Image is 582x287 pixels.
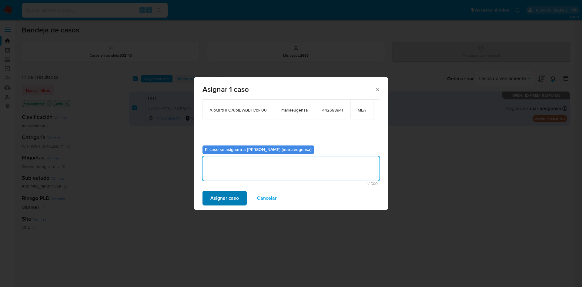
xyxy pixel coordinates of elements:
[202,86,374,93] span: Asignar 1 caso
[205,146,312,152] b: El caso se asignará a [PERSON_NAME] (mariaeugensa)
[210,192,239,205] span: Asignar caso
[281,107,308,113] span: mariaeugensa
[322,107,343,113] span: 442698941
[194,77,388,210] div: assign-modal
[358,107,366,113] span: MLA
[249,191,285,205] button: Cancelar
[204,182,378,186] span: Máximo 500 caracteres
[202,191,247,205] button: Asignar caso
[257,192,277,205] span: Cancelar
[210,107,267,113] span: XIpQPtHFC7uolBWBBH7bki00
[374,86,380,92] button: Cerrar ventana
